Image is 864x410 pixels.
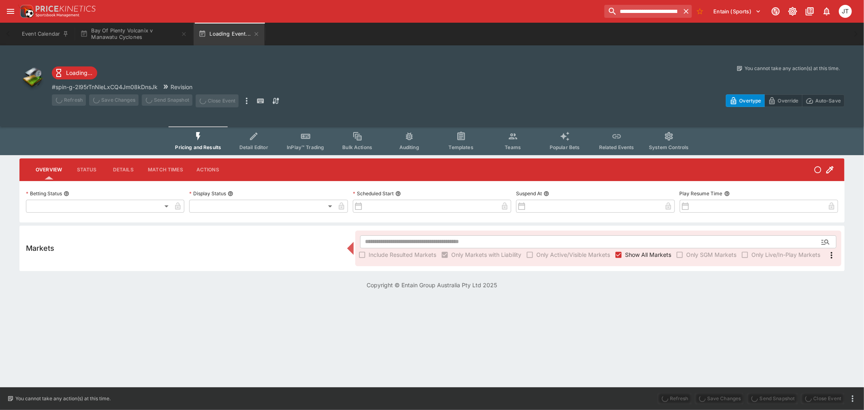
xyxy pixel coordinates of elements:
p: Overtype [739,96,761,105]
button: Suspend At [544,191,549,196]
h5: Markets [26,243,54,253]
p: You cannot take any action(s) at this time. [745,65,840,72]
img: PriceKinetics [36,6,96,12]
p: Suspend At [516,190,542,197]
button: Auto-Save [802,94,845,107]
button: Status [68,160,105,179]
button: Play Resume Time [724,191,730,196]
span: Auditing [399,144,419,150]
button: Select Tenant [709,5,766,18]
span: InPlay™ Trading [287,144,324,150]
p: Auto-Save [815,96,841,105]
button: more [848,394,858,404]
button: Betting Status [64,191,69,196]
button: No Bookmarks [693,5,706,18]
p: Display Status [189,190,226,197]
p: Revision [171,83,192,91]
button: Overview [29,160,68,179]
p: Play Resume Time [680,190,723,197]
img: other.png [19,65,45,91]
button: more [242,94,252,107]
button: Open [818,235,833,249]
p: Copy To Clipboard [52,83,158,91]
button: Documentation [802,4,817,19]
div: Event type filters [169,126,695,155]
span: Show All Markets [625,250,671,259]
button: Connected to PK [768,4,783,19]
img: PriceKinetics Logo [18,3,34,19]
button: Notifications [819,4,834,19]
button: Toggle light/dark mode [785,4,800,19]
span: Teams [505,144,521,150]
button: open drawer [3,4,18,19]
span: Only SGM Markets [686,250,736,259]
span: Pricing and Results [175,144,221,150]
p: You cannot take any action(s) at this time. [15,395,111,402]
button: Details [105,160,141,179]
div: Start From [726,94,845,107]
button: Event Calendar [17,23,74,45]
span: Templates [449,144,474,150]
img: Sportsbook Management [36,13,79,17]
button: Actions [190,160,226,179]
span: Only Live/In-Play Markets [751,250,820,259]
p: Override [778,96,798,105]
input: search [604,5,680,18]
span: Detail Editor [239,144,268,150]
p: Betting Status [26,190,62,197]
svg: More [827,250,836,260]
button: Joshua Thomson [836,2,854,20]
span: Only Active/Visible Markets [536,250,610,259]
div: Joshua Thomson [839,5,852,18]
button: Match Times [141,160,190,179]
button: Loading Event... [194,23,265,45]
button: Overtype [726,94,765,107]
span: Only Markets with Liability [451,250,521,259]
button: Scheduled Start [395,191,401,196]
span: System Controls [649,144,689,150]
span: Related Events [599,144,634,150]
p: Scheduled Start [353,190,394,197]
button: Override [764,94,802,107]
span: Include Resulted Markets [369,250,436,259]
button: Bay Of Plenty Volcanix v Manawatu Cyclones [75,23,192,45]
span: Popular Bets [550,144,580,150]
span: Bulk Actions [342,144,372,150]
p: Loading... [66,68,92,77]
button: Display Status [228,191,233,196]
